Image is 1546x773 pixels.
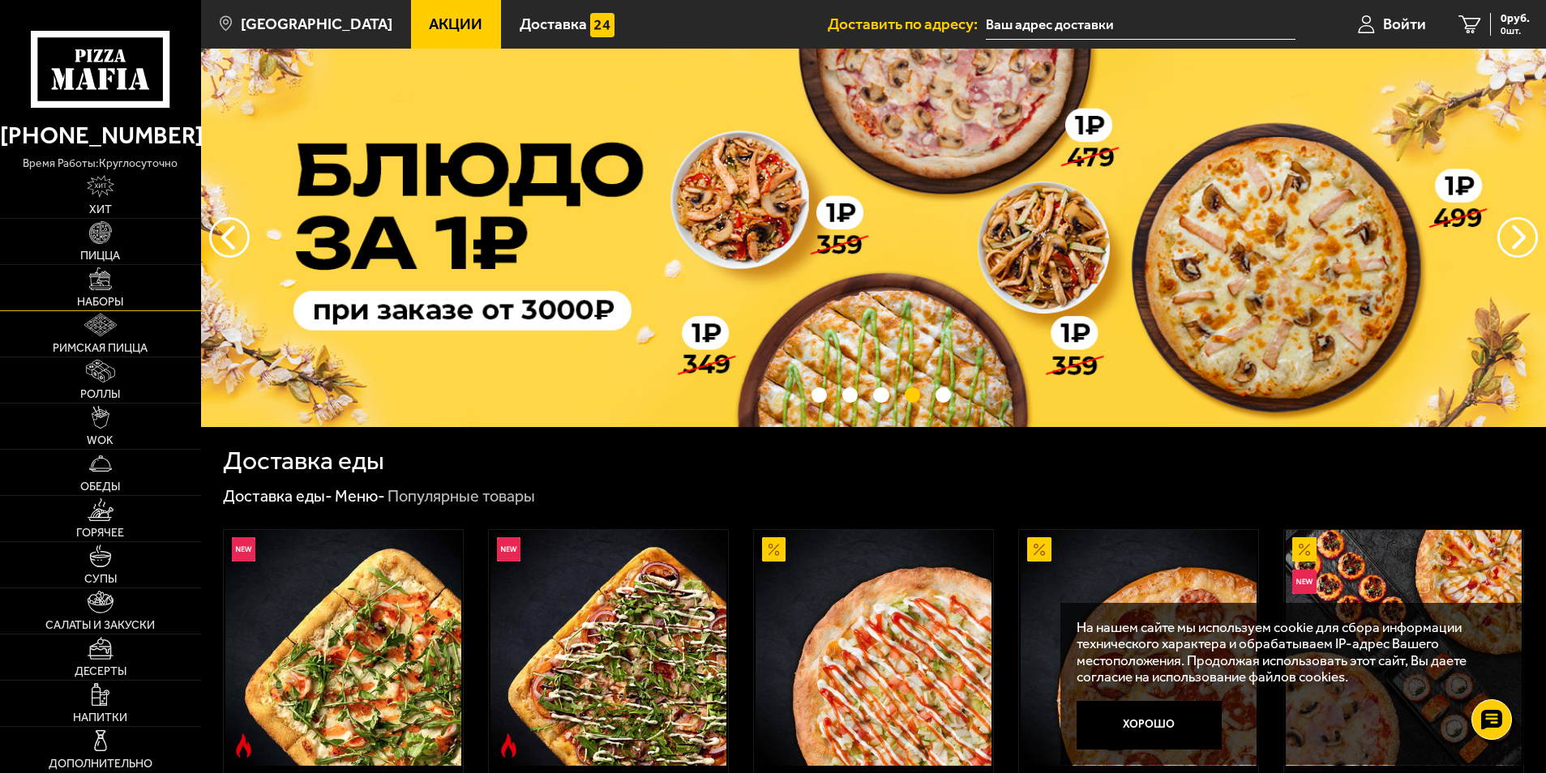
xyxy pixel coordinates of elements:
img: Новинка [497,537,521,562]
img: Акционный [1027,537,1051,562]
span: Горячее [76,527,124,539]
button: следующий [209,217,250,258]
span: Наборы [77,297,123,308]
img: Новинка [1292,570,1317,594]
img: Римская с креветками [225,530,461,766]
span: Хит [89,204,112,216]
div: Популярные товары [388,486,535,507]
span: Салаты и закуски [45,620,155,631]
img: Пепперони 25 см (толстое с сыром) [1021,530,1257,766]
button: предыдущий [1497,217,1538,258]
span: Пицца [80,250,120,262]
a: Меню- [335,486,385,506]
button: точки переключения [936,387,951,403]
span: Дополнительно [49,758,152,770]
a: АкционныйНовинкаВсё включено [1284,530,1523,766]
span: WOK [87,435,113,446]
span: Напитки [73,712,127,724]
span: [GEOGRAPHIC_DATA] [241,16,392,32]
input: Ваш адрес доставки [986,10,1295,40]
span: Обеды [80,481,120,493]
button: точки переключения [842,387,858,403]
span: Десерты [75,666,126,677]
a: Доставка еды- [223,486,332,506]
img: Острое блюдо [232,733,256,758]
span: Супы [84,574,117,585]
span: Акции [429,16,482,32]
span: 0 руб. [1501,13,1530,24]
button: точки переключения [905,387,920,403]
img: Острое блюдо [497,733,521,758]
button: Хорошо [1077,701,1222,750]
a: НовинкаОстрое блюдоРимская с мясным ассорти [489,530,728,766]
span: Доставить по адресу: [828,16,986,32]
img: Всё включено [1286,530,1522,766]
img: Акционный [1292,537,1317,562]
img: Римская с мясным ассорти [490,530,726,766]
span: Римская пицца [53,343,148,354]
span: 0 шт. [1501,26,1530,36]
span: Войти [1383,16,1426,32]
span: Доставка [520,16,587,32]
a: АкционныйПепперони 25 см (толстое с сыром) [1019,530,1258,766]
button: точки переключения [812,387,827,403]
img: Акционный [762,537,786,562]
button: точки переключения [873,387,889,403]
img: Новинка [232,537,256,562]
h1: Доставка еды [223,448,384,474]
p: На нашем сайте мы используем cookie для сбора информации технического характера и обрабатываем IP... [1077,619,1498,685]
a: АкционныйАль-Шам 25 см (тонкое тесто) [754,530,993,766]
span: Роллы [80,389,120,400]
img: 15daf4d41897b9f0e9f617042186c801.svg [590,13,615,37]
a: НовинкаОстрое блюдоРимская с креветками [224,530,463,766]
img: Аль-Шам 25 см (тонкое тесто) [756,530,991,766]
